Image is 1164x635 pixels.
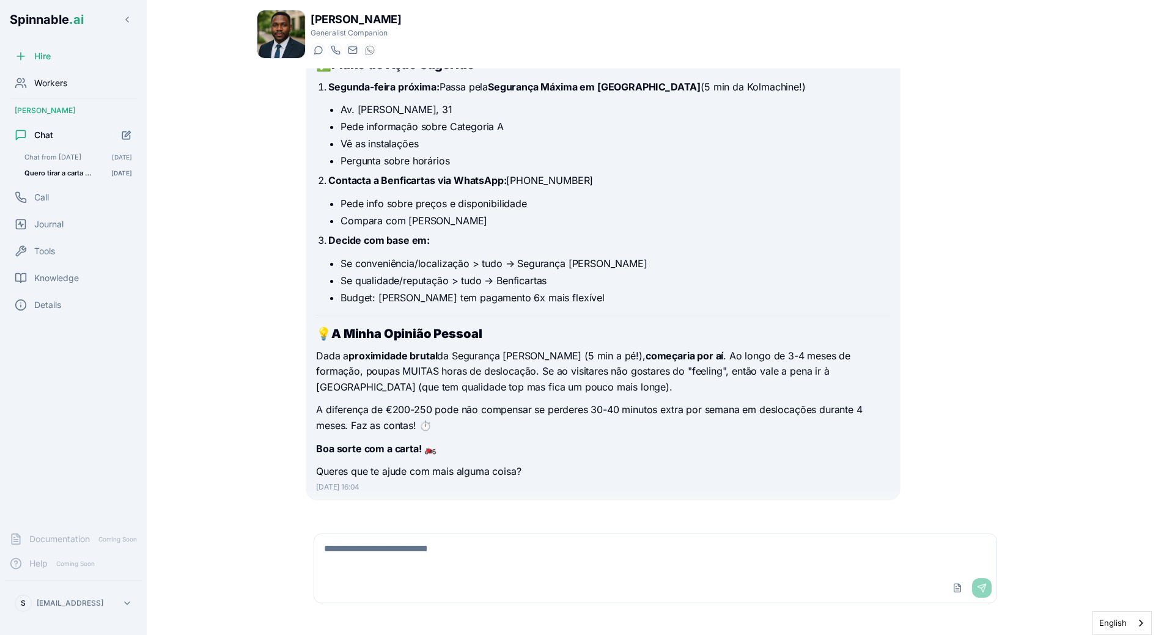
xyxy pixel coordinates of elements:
p: Queres que te ajude com mais alguma coisa? [316,464,890,480]
li: Se qualidade/reputação > tudo → Benficartas [341,273,890,288]
span: S [21,598,26,608]
span: Journal [34,218,64,230]
div: [DATE] 16:04 [316,482,890,492]
li: Pede info sobre preços e disponibilidade [341,196,890,211]
strong: Plano de Ação Sugerido [331,57,474,72]
aside: Language selected: English [1092,611,1152,635]
p: A diferença de €200-250 pode não compensar se perderes 30-40 minutos extra por semana em deslocaç... [316,402,890,433]
li: Pede informação sobre Categoria A [341,119,890,134]
p: [PHONE_NUMBER] [328,173,890,189]
span: Chat from 13/10/2025 [24,153,95,161]
li: Av. [PERSON_NAME], 31 [341,102,890,117]
button: S[EMAIL_ADDRESS] [10,591,137,615]
img: WhatsApp [365,45,375,55]
span: Chat [34,129,53,141]
strong: proximidade brutal [348,350,437,362]
img: Axel Petrov [257,10,305,58]
span: Workers [34,77,67,89]
span: Spinnable [10,12,84,27]
span: Knowledge [34,272,79,284]
p: Passa pela (5 min da Kolmachine!) [328,79,890,95]
span: Hire [34,50,51,62]
li: Budget: [PERSON_NAME] tem pagamento 6x mais flexível [341,290,890,305]
span: Coming Soon [53,558,98,570]
h2: 💡 [316,325,890,342]
span: Help [29,557,48,570]
strong: Decide com base em: [328,234,430,246]
span: [DATE] [112,153,132,161]
span: Documentation [29,533,90,545]
strong: Segurança Máxima em [GEOGRAPHIC_DATA] [488,81,701,93]
span: [DATE] [111,169,132,177]
li: Compara com [PERSON_NAME] [341,213,890,228]
strong: Segunda-feira próxima: [328,81,439,93]
button: Start a chat with Axel Petrov [311,43,325,57]
p: [EMAIL_ADDRESS] [37,598,103,608]
p: Generalist Companion [311,28,401,38]
li: Pergunta sobre horários [341,153,890,168]
button: Start a call with Axel Petrov [328,43,342,57]
li: Vê as instalações [341,136,890,151]
div: [PERSON_NAME] [5,101,142,120]
strong: começaria por aí [646,350,723,362]
strong: Boa sorte com a carta! 🏍️ [316,442,436,455]
h1: [PERSON_NAME] [311,11,401,28]
span: Call [34,191,49,204]
span: Details [34,299,61,311]
li: Se conveniência/localização > tudo → Segurança [PERSON_NAME] [341,256,890,271]
strong: A Minha Opinião Pessoal [331,326,482,341]
strong: Contacta a Benficartas via WhatsApp: [328,174,506,186]
p: Dada a da Segurança [PERSON_NAME] (5 min a pé!), . Ao longo de 3-4 meses de formação, poupas MUIT... [316,348,890,395]
button: Start new chat [116,125,137,145]
button: Send email to axel.petrov@getspinnable.ai [345,43,359,57]
span: Quero tirar a carta de condução de motociclos em Lisboa. Eu já tenho a carta B e B1 que tirei há ... [24,169,94,177]
a: English [1093,612,1151,634]
div: Language [1092,611,1152,635]
span: .ai [69,12,84,27]
span: Tools [34,245,55,257]
button: WhatsApp [362,43,377,57]
span: Coming Soon [95,534,141,545]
